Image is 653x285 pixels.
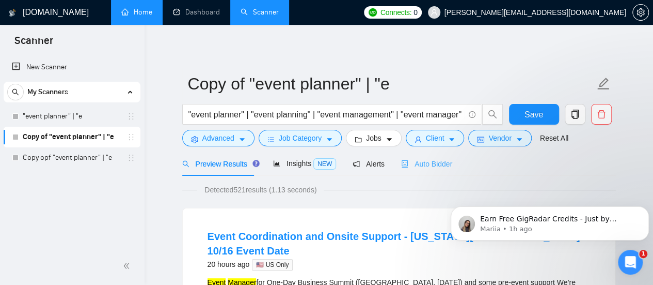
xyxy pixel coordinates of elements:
[488,132,511,144] span: Vendor
[353,160,360,168] span: notification
[4,82,140,168] li: My Scanners
[127,112,135,121] span: holder
[524,108,543,121] span: Save
[380,7,411,18] span: Connects:
[12,57,132,78] a: New Scanner
[469,111,475,118] span: info-circle
[401,160,408,168] span: robot
[7,84,24,100] button: search
[592,110,611,119] span: delete
[34,30,189,244] span: Earn Free GigRadar Credits - Just by Sharing Your Story! 💬 Want more credits for sending proposal...
[238,136,246,143] span: caret-down
[188,71,595,97] input: Scanner name...
[413,7,418,18] span: 0
[4,57,140,78] li: New Scanner
[353,160,385,168] span: Alerts
[346,130,402,146] button: folderJobscaret-down
[273,159,336,168] span: Insights
[252,259,293,271] span: 🇺🇸 US Only
[123,261,133,271] span: double-left
[516,136,523,143] span: caret-down
[326,136,333,143] span: caret-down
[313,158,336,170] span: NEW
[366,132,381,144] span: Jobs
[540,132,568,144] a: Reset All
[468,130,531,146] button: idcardVendorcaret-down
[415,136,422,143] span: user
[173,8,220,17] a: dashboardDashboard
[127,133,135,141] span: holder
[618,250,643,275] iframe: Intercom live chat
[483,110,502,119] span: search
[597,77,610,91] span: edit
[591,104,612,125] button: delete
[197,184,324,196] span: Detected 521 results (1.13 seconds)
[448,136,455,143] span: caret-down
[182,160,257,168] span: Preview Results
[34,40,189,49] p: Message from Mariia, sent 1h ago
[565,104,585,125] button: copy
[27,82,68,102] span: My Scanners
[259,130,342,146] button: barsJob Categorycaret-down
[482,104,503,125] button: search
[406,130,465,146] button: userClientcaret-down
[182,160,189,168] span: search
[241,8,279,17] a: searchScanner
[632,8,649,17] a: setting
[447,185,653,257] iframe: Intercom notifications message
[477,136,484,143] span: idcard
[208,258,591,271] div: 20 hours ago
[431,9,438,16] span: user
[182,130,254,146] button: settingAdvancedcaret-down
[401,160,452,168] span: Auto Bidder
[267,136,275,143] span: bars
[188,108,464,121] input: Search Freelance Jobs...
[23,106,121,127] a: "event planner" | "e
[273,160,280,167] span: area-chart
[639,250,647,258] span: 1
[509,104,559,125] button: Save
[355,136,362,143] span: folder
[202,132,234,144] span: Advanced
[251,159,261,168] div: Tooltip anchor
[23,127,121,147] a: Copy of "event planner" | "e
[279,132,322,144] span: Job Category
[127,154,135,162] span: holder
[632,4,649,21] button: setting
[121,8,152,17] a: homeHome
[23,147,121,168] a: Copy opf "event planner" | "e
[9,5,16,21] img: logo
[8,88,23,96] span: search
[6,33,61,55] span: Scanner
[208,231,586,257] a: Event Coordination and Onsite Support - [US_STATE][GEOGRAPHIC_DATA] - 10/16 Event Date
[565,110,585,119] span: copy
[426,132,444,144] span: Client
[191,136,198,143] span: setting
[369,8,377,17] img: upwork-logo.png
[386,136,393,143] span: caret-down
